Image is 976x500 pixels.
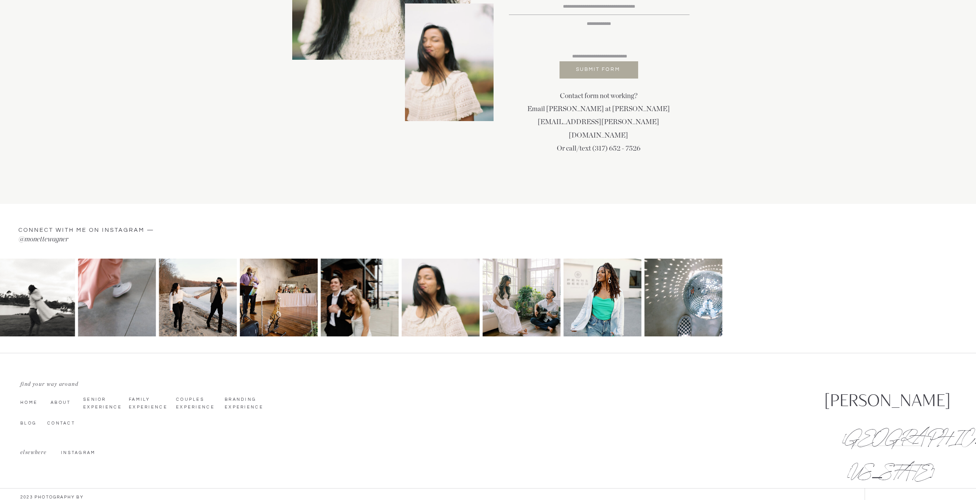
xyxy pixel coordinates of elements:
img: avii-3727 [159,259,237,336]
p: connect with ME on instagram — [18,226,212,235]
a: InstagraM [61,449,95,455]
p: find your way around [20,380,99,386]
a: Branding Experience [225,396,266,409]
a: home [20,399,47,405]
img: Website2021-9477 [644,259,722,336]
p: elsewhere [20,448,56,455]
img: blog-7897 [240,259,318,336]
img: CaraG-9892 [563,259,641,336]
p: [GEOGRAPHIC_DATA], [US_STATE] [842,421,939,467]
a: Senior Experience [83,396,119,411]
a: [PERSON_NAME] [812,391,963,412]
img: avii-2981 [78,259,156,336]
a: Family Experience [129,396,165,411]
a: Blog [20,420,44,426]
a: Contact [47,420,86,426]
img: brookebschultz_LS5 [402,259,479,336]
p: Contact form not working? Email [PERSON_NAME] at [PERSON_NAME][EMAIL_ADDRESS][PERSON_NAME][DOMAIN... [512,90,686,137]
a: @monettewagner [18,234,191,246]
img: blog-9046 [321,259,398,336]
a: About [51,399,77,405]
a: SUBMIT FORM [559,66,637,72]
img: Wright-4235 [482,259,560,336]
a: Couples Experience [176,396,212,411]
